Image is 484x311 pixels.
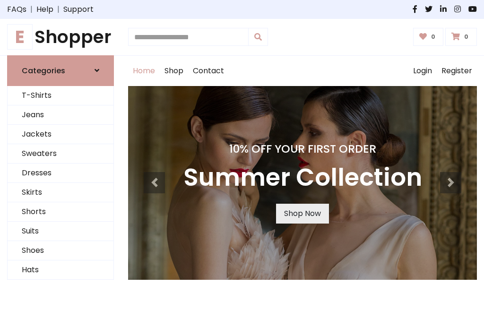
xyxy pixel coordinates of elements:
h1: Shopper [7,26,114,48]
a: Login [408,56,437,86]
a: Suits [8,222,113,241]
span: | [26,4,36,15]
a: Help [36,4,53,15]
a: Support [63,4,94,15]
h6: Categories [22,66,65,75]
a: Categories [7,55,114,86]
a: Contact [188,56,229,86]
h3: Summer Collection [183,163,422,192]
a: Shoes [8,241,113,260]
a: T-Shirts [8,86,113,105]
a: 0 [445,28,477,46]
a: Shop [160,56,188,86]
a: Home [128,56,160,86]
h4: 10% Off Your First Order [183,142,422,155]
a: Dresses [8,164,113,183]
a: Sweaters [8,144,113,164]
a: Register [437,56,477,86]
a: EShopper [7,26,114,48]
a: Jeans [8,105,113,125]
span: 0 [462,33,471,41]
a: Jackets [8,125,113,144]
a: Shop Now [276,204,329,224]
a: Shorts [8,202,113,222]
a: 0 [413,28,444,46]
span: E [7,24,33,50]
a: Skirts [8,183,113,202]
span: | [53,4,63,15]
a: FAQs [7,4,26,15]
span: 0 [429,33,438,41]
a: Hats [8,260,113,280]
